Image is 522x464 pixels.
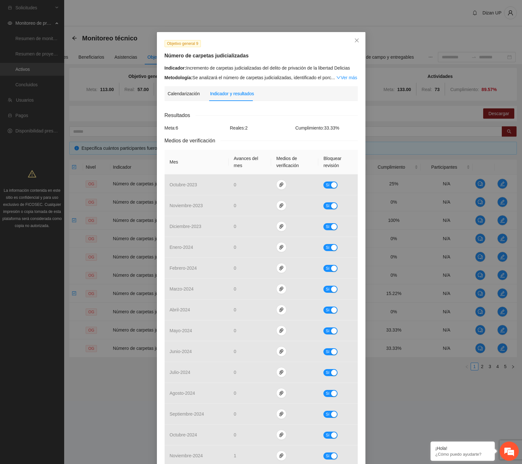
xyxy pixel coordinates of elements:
[165,40,201,47] span: Objetivo general 9
[277,266,286,271] span: paper-clip
[170,266,197,271] span: febrero - 2024
[230,125,248,131] span: Reales: 2
[354,38,359,43] span: close
[277,370,286,375] span: paper-clip
[276,367,287,377] button: paper-clip
[168,90,200,97] div: Calendarización
[234,411,236,417] span: 0
[326,307,329,314] span: Sí
[170,245,193,250] span: enero - 2024
[276,284,287,294] button: paper-clip
[170,286,194,291] span: marzo - 2024
[336,75,341,80] span: down
[271,150,318,174] th: Medios de verificación
[326,390,329,397] span: Sí
[163,124,228,131] div: Meta: 6
[234,203,236,208] span: 0
[331,75,335,80] span: ...
[326,452,329,460] span: Sí
[276,388,287,398] button: paper-clip
[234,432,236,437] span: 0
[435,452,490,457] p: ¿Cómo puedo ayudarte?
[277,245,286,250] span: paper-clip
[234,245,236,250] span: 0
[234,307,236,312] span: 0
[170,391,195,396] span: agosto - 2024
[170,453,203,458] span: noviembre - 2024
[276,263,287,273] button: paper-clip
[348,32,365,49] button: Close
[435,446,490,451] div: ¡Hola!
[234,370,236,375] span: 0
[229,150,271,174] th: Avances del mes
[326,369,329,376] span: Sí
[326,327,329,334] span: Sí
[165,65,186,71] strong: Indicador:
[276,346,287,357] button: paper-clip
[165,74,358,81] div: Se analizará el número de carpetas judicializadas, identificado el porc
[234,266,236,271] span: 0
[234,182,236,187] span: 0
[165,137,220,145] span: Medios de verificación
[326,348,329,355] span: Sí
[326,265,329,272] span: Sí
[234,349,236,354] span: 0
[277,432,286,437] span: paper-clip
[326,244,329,251] span: Sí
[336,75,357,80] a: Expand
[276,180,287,190] button: paper-clip
[277,328,286,333] span: paper-clip
[277,411,286,417] span: paper-clip
[276,409,287,419] button: paper-clip
[170,203,203,208] span: noviembre - 2023
[276,325,287,336] button: paper-clip
[210,90,254,97] div: Indicador y resultados
[170,370,191,375] span: julio - 2024
[326,411,329,418] span: Sí
[165,75,193,80] strong: Metodología:
[170,349,192,354] span: junio - 2024
[277,286,286,291] span: paper-clip
[326,181,329,189] span: Sí
[276,242,287,252] button: paper-clip
[276,451,287,461] button: paper-clip
[234,391,236,396] span: 0
[234,224,236,229] span: 0
[165,150,229,174] th: Mes
[277,391,286,396] span: paper-clip
[234,328,236,333] span: 0
[170,328,192,333] span: mayo - 2024
[318,150,357,174] th: Bloquear revisión
[276,305,287,315] button: paper-clip
[170,411,204,417] span: septiembre - 2024
[170,307,190,312] span: abril - 2024
[277,453,286,458] span: paper-clip
[326,202,329,209] span: Sí
[165,52,358,60] h5: Número de carpetas judicializadas
[170,224,201,229] span: diciembre - 2023
[165,111,195,119] span: Resultados
[326,432,329,439] span: Sí
[276,430,287,440] button: paper-clip
[165,64,358,72] div: Incremento de carpetas judicializadas del delito de privación de la libertad Delicias
[277,307,286,312] span: paper-clip
[277,224,286,229] span: paper-clip
[294,124,359,131] div: Cumplimiento: 33.33 %
[276,200,287,211] button: paper-clip
[276,221,287,232] button: paper-clip
[277,349,286,354] span: paper-clip
[326,223,329,230] span: Sí
[234,453,236,458] span: 1
[170,182,197,187] span: octubre - 2023
[277,182,286,187] span: paper-clip
[277,203,286,208] span: paper-clip
[170,432,197,437] span: octubre - 2024
[234,286,236,291] span: 0
[326,286,329,293] span: Sí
